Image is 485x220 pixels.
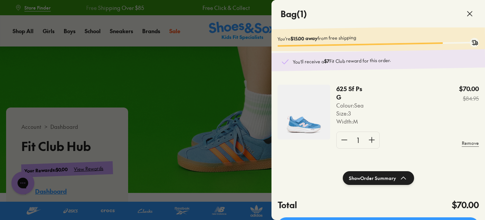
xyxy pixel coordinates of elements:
[336,117,369,125] p: Width : M
[293,55,476,65] p: You'll receive a Fit Club reward for this order.
[459,85,479,93] p: $70.00
[336,109,369,117] p: Size : 3
[343,171,414,185] button: ShowOrder Summary
[4,3,27,26] button: Gorgias live chat
[336,85,362,101] p: 625 Sf Ps G
[278,85,330,140] img: 4-525387_dc25c3da-1113-4230-bc2b-e445f4a070c1.jpg
[281,8,307,20] h4: Bag ( 1 )
[452,199,479,211] h4: $70.00
[352,132,364,148] div: 1
[278,32,479,42] p: You're from free shipping
[278,199,297,211] h4: Total
[324,58,329,64] b: $7
[336,101,369,109] p: Colour: Sea
[459,95,479,103] s: $84.95
[291,35,318,42] b: $15.00 away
